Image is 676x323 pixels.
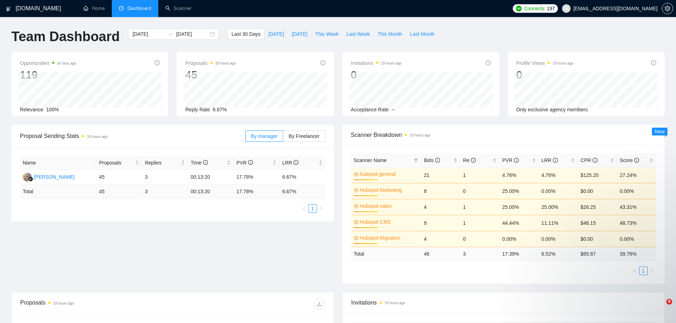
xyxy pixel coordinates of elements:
input: Start date [132,30,165,38]
td: 0.00% [539,231,578,247]
span: info-circle [486,60,491,65]
button: download [314,298,325,310]
span: filter [412,155,419,166]
td: 0.00% [499,231,538,247]
td: 6.67 % [279,185,325,199]
td: 25.00% [499,199,538,215]
img: gigradar-bm.png [28,177,33,182]
button: [DATE] [264,28,288,40]
span: Proposals [99,159,134,167]
td: 0 [460,231,499,247]
span: Acceptance Rate [351,107,389,112]
td: 25.00% [539,199,578,215]
span: PVR [236,160,253,166]
span: info-circle [248,160,253,165]
td: 4 [421,199,460,215]
span: download [314,301,325,307]
span: user [564,6,569,11]
iframe: Intercom live chat [652,299,669,316]
span: right [319,206,323,211]
span: New [655,129,665,134]
td: 8 [421,183,460,199]
td: 1 [460,199,499,215]
td: 11.11% [539,215,578,231]
span: By manager [251,133,277,139]
div: [PERSON_NAME] [34,173,75,181]
span: 197 [547,5,555,12]
button: Last 30 Days [227,28,264,40]
a: homeHome [83,5,105,11]
div: 45 [185,68,236,82]
input: End date [176,30,208,38]
div: 119 [20,68,76,82]
button: [DATE] [288,28,311,40]
span: to [167,31,173,37]
span: info-circle [651,60,656,65]
time: 19 hours ago [553,61,573,65]
a: searchScanner [165,5,192,11]
a: setting [662,6,673,11]
button: This Week [311,28,342,40]
td: $0.00 [578,183,617,199]
time: 19 hours ago [410,133,430,137]
div: 0 [351,68,402,82]
span: info-circle [471,158,476,163]
span: Scanner Name [354,157,387,163]
span: crown [354,235,359,240]
img: NN [23,173,32,182]
td: 00:13:20 [188,170,233,185]
span: left [302,206,306,211]
button: right [317,204,325,213]
a: 1 [309,205,317,212]
span: Last Month [410,30,434,38]
span: info-circle [203,160,208,165]
a: Hubspot Migration [360,234,417,242]
td: 17.39 % [499,247,538,261]
td: 43.31% [617,199,656,215]
h1: Team Dashboard [11,28,120,45]
span: info-circle [514,158,519,163]
span: info-circle [320,60,325,65]
span: info-circle [634,158,639,163]
span: PVR [502,157,519,163]
a: Hubspot CMS [360,218,417,226]
span: Relevance [20,107,43,112]
time: 18 hours ago [215,61,236,65]
span: Proposal Sending Stats [20,132,245,140]
td: 6.67% [279,170,325,185]
span: 9 [666,299,672,305]
a: hubspot general [360,170,417,178]
td: $125.20 [578,167,617,183]
time: an hour ago [57,61,76,65]
td: 0.00% [617,183,656,199]
span: crown [354,219,359,224]
span: crown [354,204,359,208]
span: Only exclusive agency members [516,107,588,112]
span: info-circle [155,60,160,65]
span: -- [391,107,395,112]
li: Previous Page [300,204,308,213]
span: Invitations [351,59,402,67]
span: CPR [581,157,597,163]
span: [DATE] [292,30,307,38]
span: LRR [282,160,298,166]
td: 3 [142,170,188,185]
time: 19 hours ago [385,301,405,305]
td: 21 [421,167,460,183]
td: $46.15 [578,215,617,231]
td: 0.00% [617,231,656,247]
td: 3 [460,247,499,261]
span: Time [191,160,208,166]
time: 18 hours ago [87,135,108,139]
span: 100% [46,107,59,112]
img: logo [6,3,11,15]
button: This Month [374,28,406,40]
span: Dashboard [127,5,151,11]
td: 4.76% [499,167,538,183]
span: Replies [145,159,180,167]
td: 4.76% [539,167,578,183]
span: info-circle [593,158,598,163]
td: 1 [460,215,499,231]
span: crown [354,172,359,177]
